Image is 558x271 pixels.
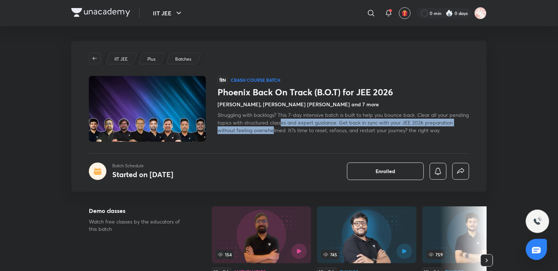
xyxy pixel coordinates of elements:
button: avatar [399,7,411,19]
p: Batch Schedule [112,163,173,169]
img: ttu [533,217,542,226]
a: IIT JEE [113,56,129,62]
h4: Started on [DATE] [112,169,173,179]
img: Thumbnail [88,75,207,142]
p: Crash course Batch [231,77,280,83]
button: IIT JEE [148,6,188,20]
a: Plus [146,56,157,62]
a: Company Logo [71,8,130,19]
p: Plus [147,56,155,62]
button: Enrolled [347,163,424,180]
img: Company Logo [71,8,130,17]
p: IIT JEE [114,56,128,62]
span: Enrolled [376,168,395,175]
span: Struggling with backlogs? This 7-day intensive batch is built to help you bounce back. Clear all ... [218,111,469,134]
h1: Phoenix Back On Track (B.O.T) for JEE 2026 [218,87,469,98]
a: Batches [174,56,193,62]
span: हिN [218,76,228,84]
h4: [PERSON_NAME], [PERSON_NAME] [PERSON_NAME] and 7 more [218,100,379,108]
p: Watch free classes by the educators of this batch [89,218,188,233]
img: Kritika Singh [474,7,487,19]
span: 154 [216,250,233,259]
p: Batches [175,56,191,62]
span: 759 [427,250,444,259]
span: 745 [321,250,339,259]
img: avatar [401,10,408,16]
img: streak [446,9,453,17]
h5: Demo classes [89,206,188,215]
